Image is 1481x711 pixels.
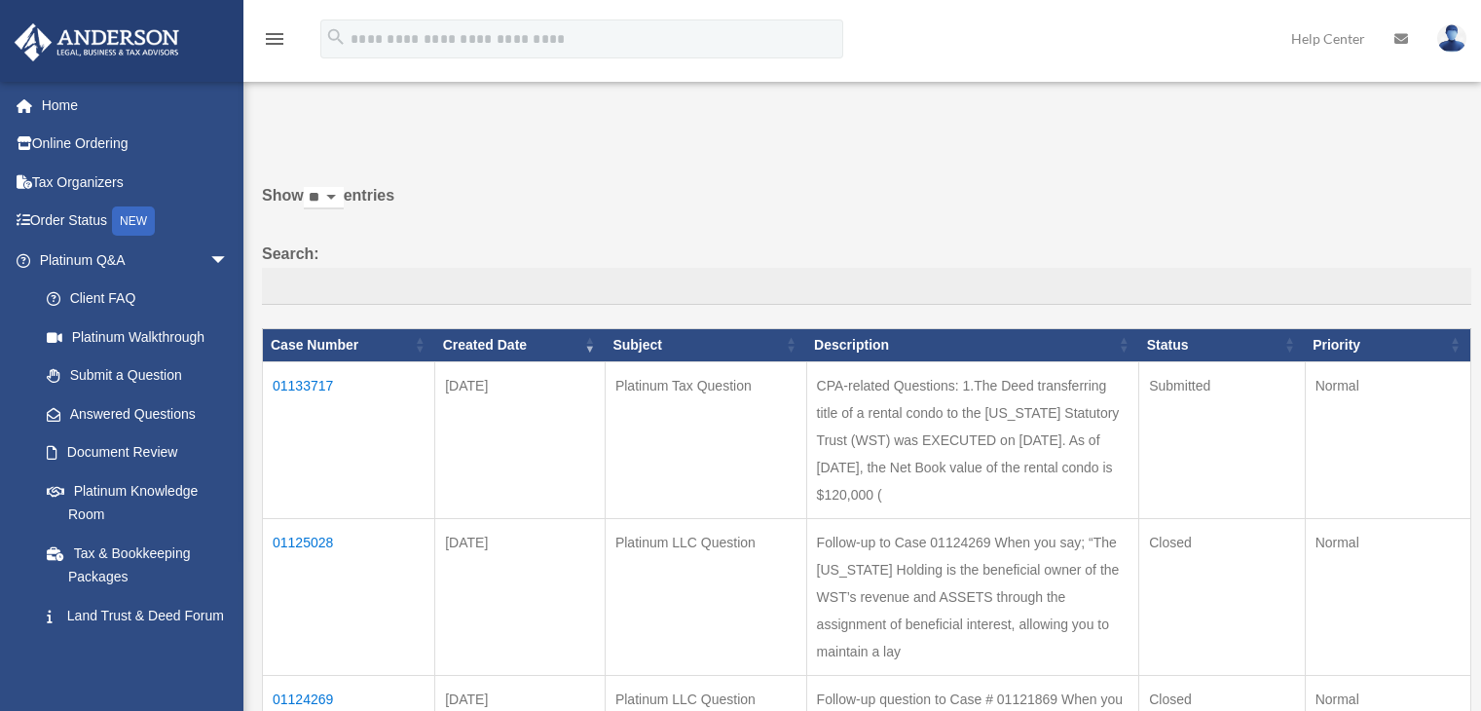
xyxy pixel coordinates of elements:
[14,241,248,280] a: Platinum Q&Aarrow_drop_down
[27,635,248,674] a: Portal Feedback
[605,328,806,361] th: Subject: activate to sort column ascending
[605,518,806,675] td: Platinum LLC Question
[112,206,155,236] div: NEW
[1305,518,1470,675] td: Normal
[806,328,1139,361] th: Description: activate to sort column ascending
[209,241,248,281] span: arrow_drop_down
[14,125,258,164] a: Online Ordering
[27,356,248,395] a: Submit a Question
[263,361,435,518] td: 01133717
[605,361,806,518] td: Platinum Tax Question
[262,182,1471,229] label: Show entries
[27,596,248,635] a: Land Trust & Deed Forum
[14,86,258,125] a: Home
[9,23,185,61] img: Anderson Advisors Platinum Portal
[27,280,248,318] a: Client FAQ
[304,187,344,209] select: Showentries
[263,328,435,361] th: Case Number: activate to sort column ascending
[1139,518,1305,675] td: Closed
[262,241,1471,305] label: Search:
[435,518,606,675] td: [DATE]
[1139,361,1305,518] td: Submitted
[14,202,258,242] a: Order StatusNEW
[806,361,1139,518] td: CPA-related Questions: 1.The Deed transferring title of a rental condo to the [US_STATE] Statutor...
[263,518,435,675] td: 01125028
[263,34,286,51] a: menu
[263,27,286,51] i: menu
[27,471,248,534] a: Platinum Knowledge Room
[1305,328,1470,361] th: Priority: activate to sort column ascending
[27,318,248,356] a: Platinum Walkthrough
[14,163,258,202] a: Tax Organizers
[435,361,606,518] td: [DATE]
[27,394,239,433] a: Answered Questions
[1437,24,1466,53] img: User Pic
[262,268,1471,305] input: Search:
[27,433,248,472] a: Document Review
[435,328,606,361] th: Created Date: activate to sort column ascending
[27,534,248,596] a: Tax & Bookkeeping Packages
[1305,361,1470,518] td: Normal
[1139,328,1305,361] th: Status: activate to sort column ascending
[806,518,1139,675] td: Follow-up to Case 01124269 When you say; “The [US_STATE] Holding is the beneficial owner of the W...
[325,26,347,48] i: search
